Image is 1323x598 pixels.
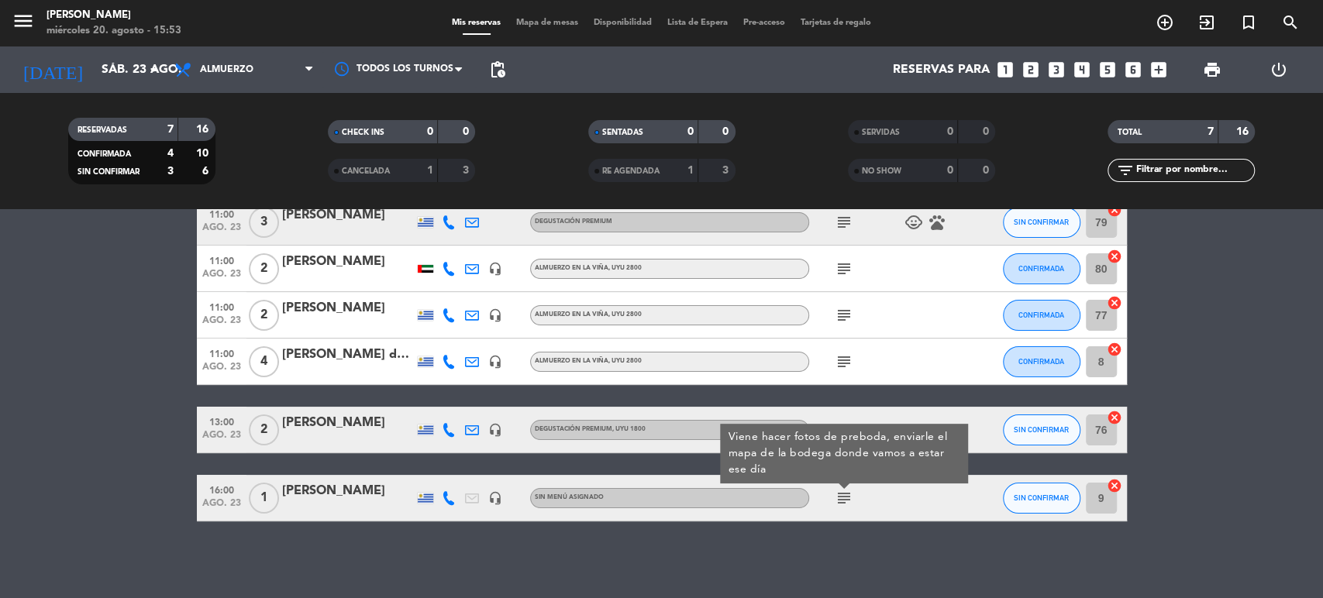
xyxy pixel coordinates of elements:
button: CONFIRMADA [1003,253,1080,284]
span: ago. 23 [202,222,241,240]
i: power_settings_new [1269,60,1287,79]
strong: 6 [202,166,212,177]
span: Almuerzo en la Viña [535,311,642,318]
span: 11:00 [202,344,241,362]
span: ago. 23 [202,430,241,448]
span: Mapa de mesas [508,19,586,27]
strong: 0 [687,126,694,137]
span: CANCELADA [342,167,390,175]
i: search [1281,13,1300,32]
i: headset_mic [488,262,502,276]
i: subject [835,489,853,507]
i: looks_4 [1072,60,1092,80]
span: CONFIRMADA [1018,357,1064,366]
i: looks_5 [1097,60,1118,80]
span: 2 [249,253,279,284]
span: CHECK INS [342,129,384,136]
i: headset_mic [488,355,502,369]
strong: 0 [427,126,433,137]
span: CONFIRMADA [1018,311,1064,319]
strong: 1 [687,165,694,176]
i: exit_to_app [1197,13,1216,32]
div: miércoles 20. agosto - 15:53 [47,23,181,39]
span: Reservas para [893,63,990,77]
strong: 3 [722,165,732,176]
i: cancel [1107,249,1122,264]
strong: 0 [947,165,953,176]
span: SENTADAS [602,129,643,136]
div: [PERSON_NAME] del [PERSON_NAME] [282,345,414,365]
strong: 16 [1236,126,1252,137]
span: RESERVADAS [78,126,127,134]
button: menu [12,9,35,38]
span: ago. 23 [202,315,241,333]
span: Disponibilidad [586,19,660,27]
span: 16:00 [202,480,241,498]
i: filter_list [1115,161,1134,180]
span: SERVIDAS [862,129,900,136]
span: 11:00 [202,297,241,315]
i: looks_one [995,60,1015,80]
div: [PERSON_NAME] [282,298,414,318]
span: 1 [249,483,279,514]
strong: 3 [167,166,174,177]
strong: 10 [196,148,212,159]
i: menu [12,9,35,33]
span: ago. 23 [202,498,241,516]
div: LOG OUT [1245,46,1311,93]
span: , UYU 1800 [612,426,646,432]
span: ago. 23 [202,269,241,287]
span: , UYU 2800 [608,311,642,318]
button: CONFIRMADA [1003,300,1080,331]
strong: 0 [947,126,953,137]
span: Almuerzo [200,64,253,75]
span: Pre-acceso [736,19,793,27]
i: subject [835,352,853,371]
i: subject [835,421,853,439]
span: SIN CONFIRMAR [1014,218,1069,226]
i: subject [835,259,853,278]
span: TOTAL [1117,129,1141,136]
strong: 4 [167,148,174,159]
strong: 16 [196,124,212,135]
span: pending_actions [488,60,507,79]
i: headset_mic [488,308,502,322]
strong: 0 [722,126,732,137]
div: [PERSON_NAME] [282,413,414,433]
i: cancel [1107,342,1122,357]
i: subject [835,213,853,232]
strong: 3 [463,165,472,176]
i: [DATE] [12,53,94,87]
span: 11:00 [202,251,241,269]
span: , UYU 2800 [608,358,642,364]
span: RE AGENDADA [602,167,660,175]
span: Almuerzo en la Viña [535,265,642,271]
div: [PERSON_NAME] [282,205,414,225]
button: SIN CONFIRMAR [1003,483,1080,514]
i: looks_two [1021,60,1041,80]
i: looks_6 [1123,60,1143,80]
i: pets [928,213,946,232]
div: [PERSON_NAME] [47,8,181,23]
strong: 0 [982,126,991,137]
i: child_care [904,213,923,232]
span: SIN CONFIRMAR [1014,425,1069,434]
span: , UYU 2800 [608,265,642,271]
span: SIN CONFIRMAR [78,168,140,176]
span: Mis reservas [444,19,508,27]
strong: 7 [167,124,174,135]
span: Tarjetas de regalo [793,19,879,27]
i: headset_mic [488,491,502,505]
div: [PERSON_NAME] [282,481,414,501]
span: print [1203,60,1221,79]
i: cancel [1107,478,1122,493]
span: 2 [249,414,279,445]
span: SIN CONFIRMAR [1014,493,1069,502]
i: add_circle_outline [1156,13,1174,32]
i: subject [835,306,853,325]
span: Almuerzo en la Viña [535,358,642,364]
span: NO SHOW [862,167,901,175]
strong: 0 [982,165,991,176]
span: CONFIRMADA [1018,264,1064,273]
span: Degustación Premium [535,218,612,225]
